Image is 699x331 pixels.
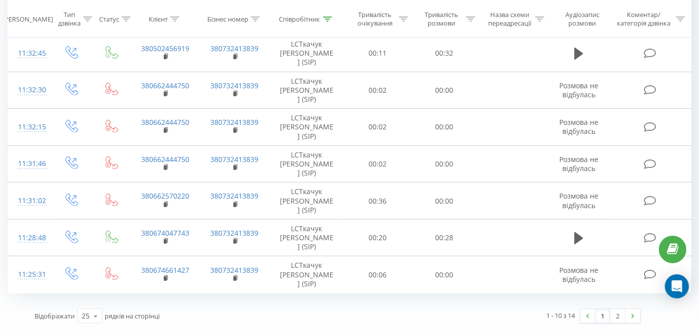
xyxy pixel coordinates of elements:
a: 380662444750 [141,117,189,127]
td: LCТкачук [PERSON_NAME] (SIP) [269,219,344,256]
div: Бізнес номер [207,15,248,23]
div: 11:31:02 [18,191,41,211]
a: 380674661427 [141,265,189,275]
span: Розмова не відбулась [559,191,598,210]
div: Статус [99,15,119,23]
td: LCТкачук [PERSON_NAME] (SIP) [269,183,344,220]
div: Співробітник [279,15,320,23]
td: 00:20 [344,219,411,256]
td: LCТкачук [PERSON_NAME] (SIP) [269,35,344,72]
td: 00:02 [344,145,411,183]
div: 1 - 10 з 14 [547,310,575,320]
span: Розмова не відбулась [559,81,598,99]
div: 25 [82,311,90,321]
span: Розмова не відбулась [559,265,598,284]
td: 00:36 [344,183,411,220]
div: [PERSON_NAME] [3,15,53,23]
div: 11:32:30 [18,80,41,100]
span: Розмова не відбулась [559,154,598,173]
span: рядків на сторінці [105,311,160,320]
a: 380732413839 [211,265,259,275]
div: Open Intercom Messenger [665,274,689,298]
a: 380502456919 [141,44,189,53]
td: 00:00 [411,183,477,220]
div: Назва схеми переадресації [487,11,533,28]
div: Клієнт [149,15,168,23]
td: 00:00 [411,145,477,183]
td: 00:00 [411,256,477,293]
div: 11:25:31 [18,265,41,284]
a: 380732413839 [211,81,259,90]
td: 00:11 [344,35,411,72]
td: 00:02 [344,109,411,146]
span: Розмова не відбулась [559,117,598,136]
a: 1 [595,309,610,323]
div: 11:31:46 [18,154,41,174]
a: 380662444750 [141,81,189,90]
td: LCТкачук [PERSON_NAME] (SIP) [269,72,344,109]
a: 380662570220 [141,191,189,201]
div: 11:32:45 [18,44,41,63]
a: 380732413839 [211,117,259,127]
a: 380674047743 [141,228,189,238]
a: 380732413839 [211,228,259,238]
a: 380732413839 [211,44,259,53]
td: LCТкачук [PERSON_NAME] (SIP) [269,109,344,146]
td: 00:00 [411,109,477,146]
div: Тривалість розмови [420,11,463,28]
td: 00:32 [411,35,477,72]
div: Коментар/категорія дзвінка [615,11,673,28]
td: 00:02 [344,72,411,109]
td: 00:06 [344,256,411,293]
a: 380662444750 [141,154,189,164]
div: Тривалість очікування [353,11,397,28]
td: 00:00 [411,72,477,109]
a: 2 [610,309,625,323]
a: 380732413839 [211,154,259,164]
td: LCТкачук [PERSON_NAME] (SIP) [269,256,344,293]
div: Тип дзвінка [58,11,81,28]
td: LCТкачук [PERSON_NAME] (SIP) [269,145,344,183]
div: Аудіозапис розмови [556,11,608,28]
div: 11:28:48 [18,228,41,248]
div: 11:32:15 [18,117,41,137]
span: Відображати [35,311,75,320]
td: 00:28 [411,219,477,256]
a: 380732413839 [211,191,259,201]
